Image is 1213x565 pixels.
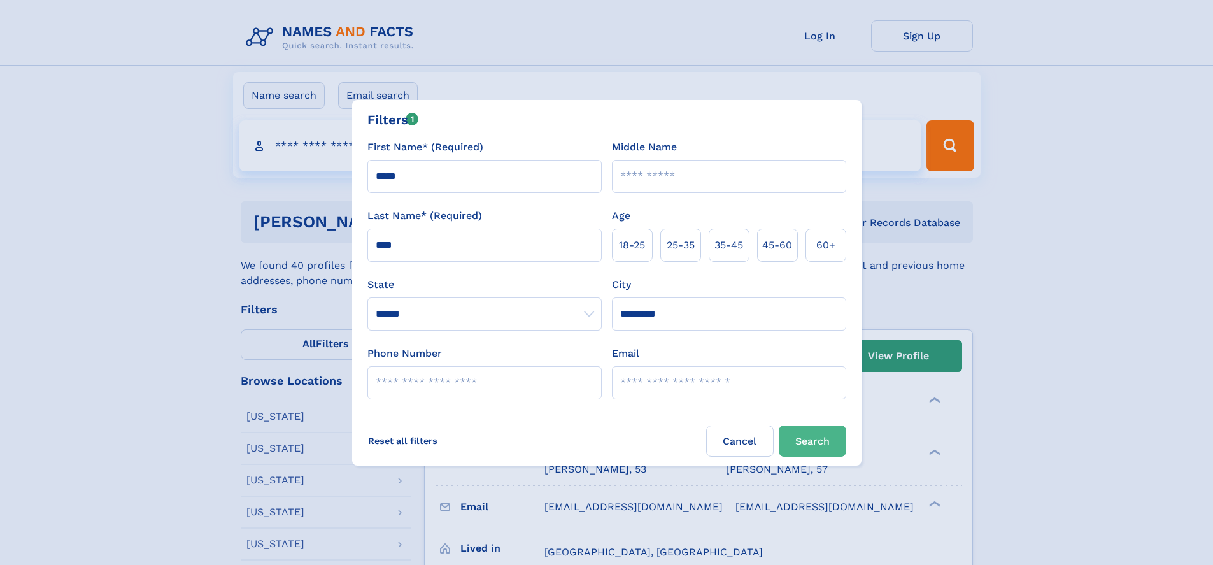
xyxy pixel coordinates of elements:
[667,238,695,253] span: 25‑35
[612,139,677,155] label: Middle Name
[612,208,630,224] label: Age
[360,426,446,456] label: Reset all filters
[612,277,631,292] label: City
[367,277,602,292] label: State
[779,426,846,457] button: Search
[612,346,639,361] label: Email
[367,110,419,129] div: Filters
[706,426,774,457] label: Cancel
[619,238,645,253] span: 18‑25
[367,208,482,224] label: Last Name* (Required)
[762,238,792,253] span: 45‑60
[816,238,835,253] span: 60+
[367,139,483,155] label: First Name* (Required)
[367,346,442,361] label: Phone Number
[714,238,743,253] span: 35‑45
